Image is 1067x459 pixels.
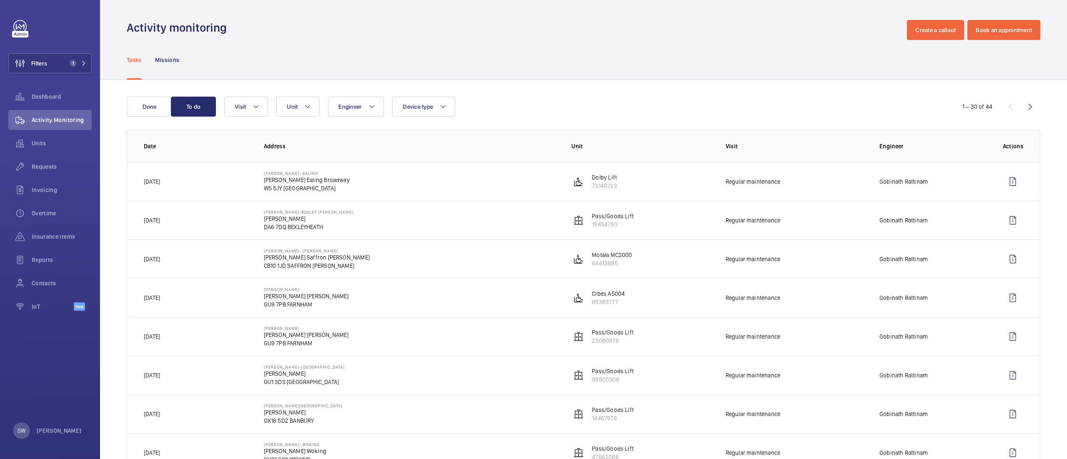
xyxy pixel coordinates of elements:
p: GU9 7PB FARNHAM [264,339,349,347]
p: Gobinath Rattinam [879,332,928,341]
p: [PERSON_NAME] Woking [264,447,327,455]
span: Visit [235,103,246,110]
p: Unit [571,142,712,150]
p: Gobinath Rattinam [879,294,928,302]
p: [PERSON_NAME] [37,427,82,435]
p: Pass/Goods Lift [592,406,634,414]
p: Regular maintenance [726,410,780,418]
p: Visit [726,142,866,150]
p: [PERSON_NAME] Ealing Broadway [264,176,350,184]
img: platform_lift.svg [574,254,584,264]
p: [DATE] [144,371,160,379]
p: Pass/Goods Lift [592,367,634,375]
img: platform_lift.svg [574,293,584,303]
p: 19454793 [592,220,634,229]
p: Regular maintenance [726,216,780,225]
p: Pass/Goods Lift [592,328,634,337]
button: Filters1 [8,53,92,73]
button: Device type [392,97,455,117]
p: Motala MC2000 [592,251,632,259]
img: platform_lift.svg [574,177,584,187]
span: Activity Monitoring [32,116,92,124]
span: Requests [32,162,92,171]
p: Regular maintenance [726,371,780,379]
p: [PERSON_NAME] [264,215,353,223]
span: Units [32,139,92,147]
p: [DATE] [144,449,160,457]
p: Gobinath Rattinam [879,177,928,186]
span: Insurance items [32,232,92,241]
p: CB10 1JD SAFFRON [PERSON_NAME] [264,262,370,270]
img: elevator.svg [574,448,584,458]
img: elevator.svg [574,370,584,380]
p: Regular maintenance [726,177,780,186]
p: 85383777 [592,298,625,306]
p: 14467976 [592,414,634,422]
h1: Activity monitoring [127,20,232,35]
p: [DATE] [144,216,160,225]
span: Device type [403,103,433,110]
p: [PERSON_NAME][GEOGRAPHIC_DATA] [264,403,343,408]
p: [DATE] [144,294,160,302]
p: [PERSON_NAME]-[GEOGRAPHIC_DATA] [264,364,345,369]
p: DA6 7DQ BEXLEYHEATH [264,223,353,231]
img: elevator.svg [574,215,584,225]
button: Unit [276,97,320,117]
div: 1 – 30 of 44 [962,102,992,111]
p: OX16 5DZ BANBURY [264,417,343,425]
p: SW [18,427,25,435]
span: IoT [32,302,74,311]
p: [DATE] [144,332,160,341]
p: [DATE] [144,255,160,263]
span: Filters [31,59,47,67]
p: [PERSON_NAME]- Woking [264,442,327,447]
p: [PERSON_NAME] [264,326,349,331]
span: 1 [70,60,76,67]
p: GU1 3DS [GEOGRAPHIC_DATA] [264,378,345,386]
button: Visit [224,97,268,117]
button: Done [127,97,172,117]
button: Book an appointment [967,20,1040,40]
p: Gobinath Rattinam [879,216,928,225]
span: Contacts [32,279,92,287]
span: Beta [74,302,85,311]
span: Engineer [338,103,362,110]
p: [PERSON_NAME] [264,287,349,292]
span: Unit [287,103,298,110]
p: Cibes A5004 [592,289,625,298]
p: Gobinath Rattinam [879,410,928,418]
p: Dolby Lift [592,173,617,182]
p: [PERSON_NAME]- Ealing [264,171,350,176]
p: Date [144,142,250,150]
p: [DATE] [144,410,160,418]
p: 73140723 [592,182,617,190]
span: Invoicing [32,186,92,194]
p: [PERSON_NAME] [PERSON_NAME] [264,292,349,300]
p: Actions [1003,142,1023,150]
p: GU9 7PB FARNHAM [264,300,349,309]
img: elevator.svg [574,332,584,342]
p: Gobinath Rattinam [879,371,928,379]
button: To do [171,97,216,117]
p: [PERSON_NAME] [264,408,343,417]
p: Gobinath Rattinam [879,449,928,457]
span: Dashboard [32,92,92,101]
p: Missions [155,56,180,64]
p: [PERSON_NAME] [PERSON_NAME] [264,331,349,339]
p: [PERSON_NAME] [264,369,345,378]
span: Reports [32,256,92,264]
p: Regular maintenance [726,255,780,263]
p: [PERSON_NAME] Saffron [PERSON_NAME] [264,253,370,262]
p: 64413895 [592,259,632,267]
p: Pass/Goods Lift [592,444,634,453]
p: [PERSON_NAME]-Bexley [PERSON_NAME] [264,210,353,215]
p: 99805308 [592,375,634,384]
span: Overtime [32,209,92,217]
p: Regular maintenance [726,332,780,341]
p: W5 5JY [GEOGRAPHIC_DATA] [264,184,350,192]
p: [DATE] [144,177,160,186]
img: elevator.svg [574,409,584,419]
p: Gobinath Rattinam [879,255,928,263]
p: Pass/Goods Lift [592,212,634,220]
p: 23060978 [592,337,634,345]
